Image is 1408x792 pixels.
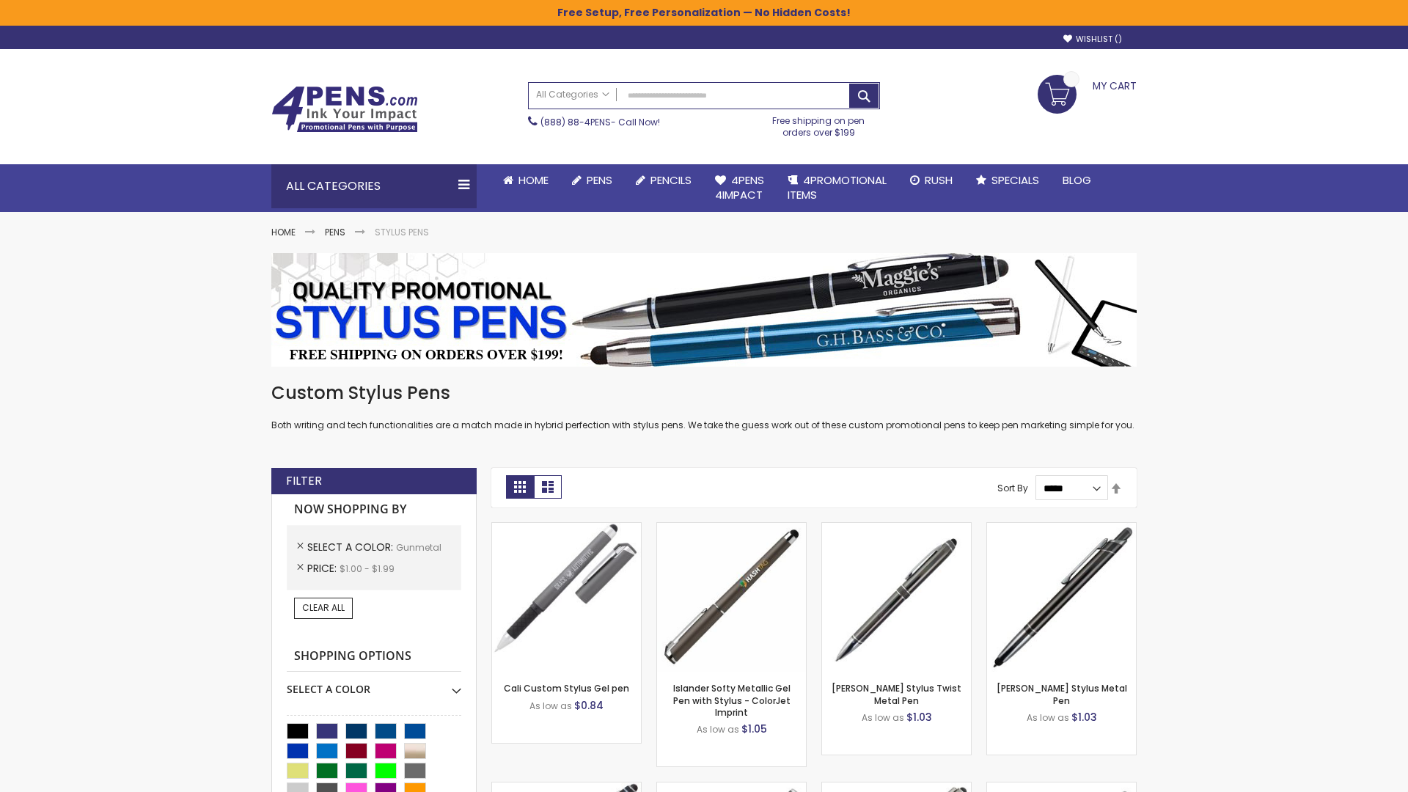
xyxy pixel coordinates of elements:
[340,562,395,575] span: $1.00 - $1.99
[529,83,617,107] a: All Categories
[906,710,932,725] span: $1.03
[657,522,806,535] a: Islander Softy Metallic Gel Pen with Stylus - ColorJet Imprint-Gunmetal
[898,164,964,197] a: Rush
[294,598,353,618] a: Clear All
[529,700,572,712] span: As low as
[396,541,441,554] span: Gunmetal
[1051,164,1103,197] a: Blog
[491,164,560,197] a: Home
[518,172,549,188] span: Home
[997,482,1028,494] label: Sort By
[540,116,660,128] span: - Call Now!
[697,723,739,736] span: As low as
[307,561,340,576] span: Price
[287,494,461,525] strong: Now Shopping by
[832,682,961,706] a: [PERSON_NAME] Stylus Twist Metal Pen
[287,641,461,672] strong: Shopping Options
[822,522,971,535] a: Colter Stylus Twist Metal Pen-Gunmetal
[991,172,1039,188] span: Specials
[1027,711,1069,724] span: As low as
[624,164,703,197] a: Pencils
[504,682,629,694] a: Cali Custom Stylus Gel pen
[271,381,1137,405] h1: Custom Stylus Pens
[997,682,1127,706] a: [PERSON_NAME] Stylus Metal Pen
[925,172,953,188] span: Rush
[673,682,791,718] a: Islander Softy Metallic Gel Pen with Stylus - ColorJet Imprint
[302,601,345,614] span: Clear All
[822,523,971,672] img: Colter Stylus Twist Metal Pen-Gunmetal
[492,522,641,535] a: Cali Custom Stylus Gel pen-Gunmetal
[703,164,776,212] a: 4Pens4impact
[987,523,1136,672] img: Olson Stylus Metal Pen-Gunmetal
[776,164,898,212] a: 4PROMOTIONALITEMS
[1063,172,1091,188] span: Blog
[862,711,904,724] span: As low as
[271,164,477,208] div: All Categories
[540,116,611,128] a: (888) 88-4PENS
[1063,34,1122,45] a: Wishlist
[536,89,609,100] span: All Categories
[587,172,612,188] span: Pens
[560,164,624,197] a: Pens
[758,109,881,139] div: Free shipping on pen orders over $199
[650,172,692,188] span: Pencils
[1071,710,1097,725] span: $1.03
[987,522,1136,535] a: Olson Stylus Metal Pen-Gunmetal
[287,672,461,697] div: Select A Color
[657,523,806,672] img: Islander Softy Metallic Gel Pen with Stylus - ColorJet Imprint-Gunmetal
[325,226,345,238] a: Pens
[964,164,1051,197] a: Specials
[506,475,534,499] strong: Grid
[492,523,641,672] img: Cali Custom Stylus Gel pen-Gunmetal
[271,381,1137,432] div: Both writing and tech functionalities are a match made in hybrid perfection with stylus pens. We ...
[788,172,887,202] span: 4PROMOTIONAL ITEMS
[271,226,296,238] a: Home
[271,86,418,133] img: 4Pens Custom Pens and Promotional Products
[574,698,604,713] span: $0.84
[307,540,396,554] span: Select A Color
[271,253,1137,367] img: Stylus Pens
[286,473,322,489] strong: Filter
[741,722,767,736] span: $1.05
[375,226,429,238] strong: Stylus Pens
[715,172,764,202] span: 4Pens 4impact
